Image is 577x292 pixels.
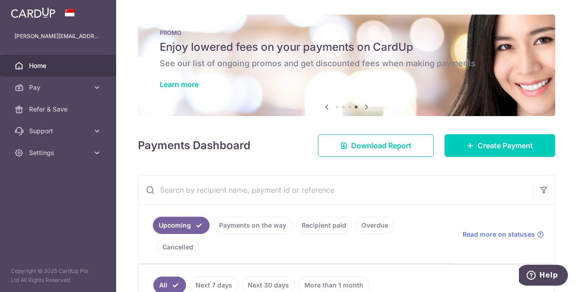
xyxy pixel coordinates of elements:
[138,175,533,204] input: Search by recipient name, payment id or reference
[11,7,55,18] img: CardUp
[29,83,89,92] span: Pay
[318,134,434,157] a: Download Report
[351,140,411,151] span: Download Report
[153,217,210,234] a: Upcoming
[160,80,199,89] a: Learn more
[15,32,102,41] p: [PERSON_NAME][EMAIL_ADDRESS][PERSON_NAME][DOMAIN_NAME]
[463,230,535,239] span: Read more on statuses
[160,58,533,69] h6: See our list of ongoing promos and get discounted fees when making payments
[519,265,568,287] iframe: Opens a widget where you can find more information
[138,137,250,154] h4: Payments Dashboard
[29,148,89,157] span: Settings
[156,238,199,256] a: Cancelled
[29,105,89,114] span: Refer & Save
[29,61,89,70] span: Home
[138,15,555,116] img: Latest Promos banner
[213,217,292,234] a: Payments on the way
[160,40,533,54] h5: Enjoy lowered fees on your payments on CardUp
[29,127,89,136] span: Support
[296,217,352,234] a: Recipient paid
[478,140,533,151] span: Create Payment
[463,230,544,239] a: Read more on statuses
[356,217,394,234] a: Overdue
[160,29,533,36] p: PROMO
[445,134,555,157] a: Create Payment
